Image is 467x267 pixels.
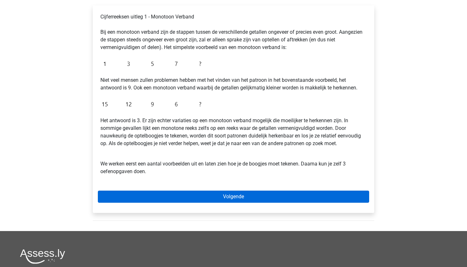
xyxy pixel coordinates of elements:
[100,152,367,175] p: We werken eerst een aantal voorbeelden uit en laten zien hoe je de boogjes moet tekenen. Daarna k...
[100,117,367,147] p: Het antwoord is 3. Er zijn echter variaties op een monotoon verband mogelijk die moeilijker te he...
[100,97,205,112] img: Figure sequences Example 2.png
[98,191,369,203] a: Volgende
[100,76,367,92] p: Niet veel mensen zullen problemen hebben met het vinden van het patroon in het bovenstaande voorb...
[100,13,367,51] p: Cijferreeksen uitleg 1 - Monotoon Verband Bij een monotoon verband zijn de stappen tussen de vers...
[100,56,205,71] img: Figure sequences Example 1.png
[20,249,65,264] img: Assessly logo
